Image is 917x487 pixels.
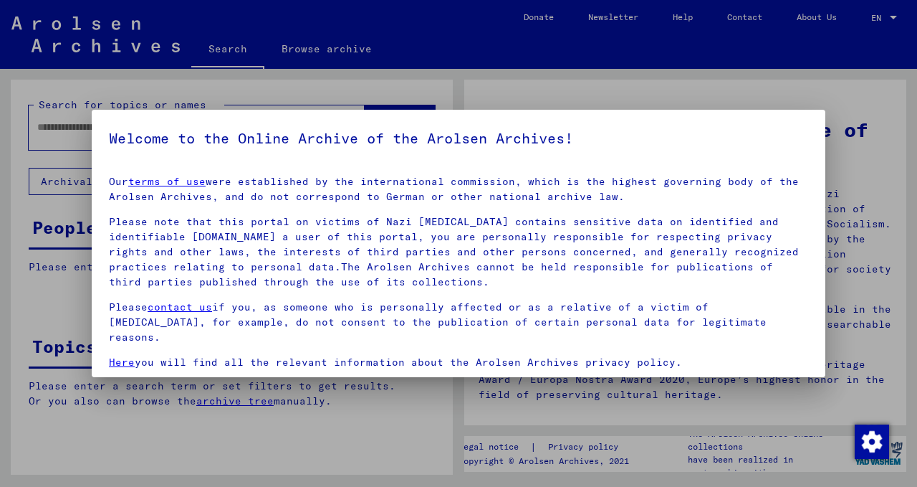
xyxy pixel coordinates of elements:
a: Here [109,356,135,369]
p: Our were established by the international commission, which is the highest governing body of the ... [109,174,808,204]
p: Please note that this portal on victims of Nazi [MEDICAL_DATA] contains sensitive data on identif... [109,214,808,290]
img: Change consent [855,425,889,459]
a: terms of use [128,175,206,188]
p: Please if you, as someone who is personally affected or as a relative of a victim of [MEDICAL_DAT... [109,300,808,345]
a: contact us [148,301,212,313]
p: you will find all the relevant information about the Arolsen Archives privacy policy. [109,355,808,370]
h5: Welcome to the Online Archive of the Arolsen Archives! [109,127,808,150]
div: Change consent [854,424,888,458]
